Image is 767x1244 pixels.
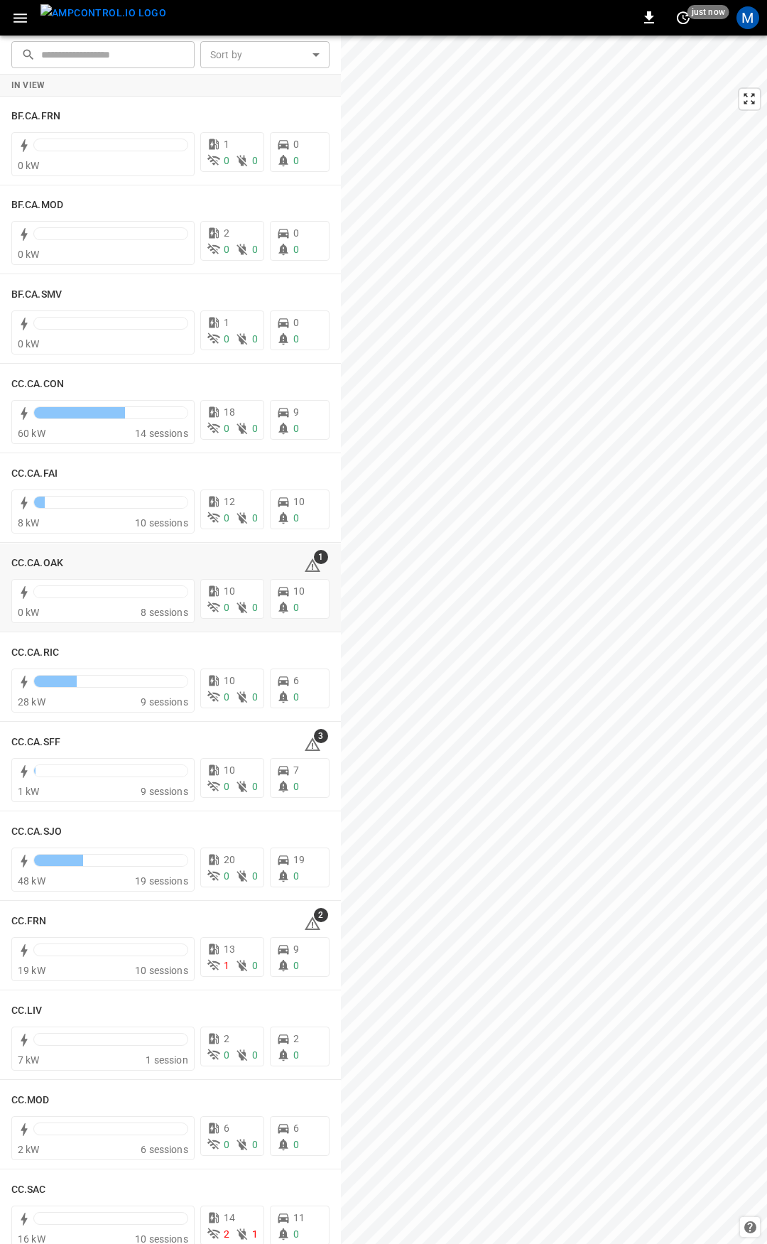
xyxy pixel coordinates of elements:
span: 0 [252,960,258,971]
h6: CC.CA.FAI [11,466,58,482]
span: 1 [224,139,229,150]
h6: BF.CA.FRN [11,109,60,124]
span: 0 [252,155,258,166]
span: 0 [293,691,299,703]
span: just now [687,5,729,19]
span: 0 [252,423,258,434]
span: 2 [314,908,328,922]
span: 1 [224,960,229,971]
span: 0 [293,139,299,150]
span: 13 [224,943,235,955]
span: 10 [293,496,305,507]
span: 6 [293,1123,299,1134]
span: 10 [224,675,235,686]
span: 6 [224,1123,229,1134]
span: 0 kW [18,249,40,260]
span: 1 [314,550,328,564]
span: 0 [252,512,258,524]
span: 0 [252,1139,258,1150]
span: 0 [293,781,299,792]
span: 6 sessions [141,1144,188,1155]
span: 0 [252,1049,258,1061]
span: 0 [252,244,258,255]
span: 2 kW [18,1144,40,1155]
h6: BF.CA.SMV [11,287,62,303]
h6: CC.CA.RIC [11,645,59,661]
span: 8 kW [18,517,40,529]
span: 0 [252,870,258,882]
span: 0 [252,781,258,792]
button: set refresh interval [672,6,695,29]
span: 0 [224,155,229,166]
h6: CC.CA.OAK [11,556,63,571]
span: 0 [224,244,229,255]
span: 0 [293,227,299,239]
span: 0 [293,155,299,166]
canvas: Map [341,36,767,1244]
h6: BF.CA.MOD [11,198,63,213]
span: 48 kW [18,875,45,887]
span: 8 sessions [141,607,188,618]
span: 9 sessions [141,786,188,797]
span: 20 [224,854,235,865]
span: 0 [224,602,229,613]
span: 0 [293,870,299,882]
span: 11 [293,1212,305,1223]
span: 60 kW [18,428,45,439]
h6: CC.SAC [11,1182,46,1198]
span: 19 sessions [135,875,188,887]
span: 0 [293,960,299,971]
span: 0 [224,423,229,434]
span: 0 [224,781,229,792]
span: 1 kW [18,786,40,797]
span: 9 [293,943,299,955]
span: 14 sessions [135,428,188,439]
span: 0 [293,244,299,255]
span: 12 [224,496,235,507]
span: 0 [293,333,299,345]
span: 0 [224,691,229,703]
span: 6 [293,675,299,686]
span: 0 [293,602,299,613]
span: 0 [224,333,229,345]
span: 14 [224,1212,235,1223]
span: 0 [293,1139,299,1150]
span: 19 [293,854,305,865]
span: 0 [224,512,229,524]
strong: In View [11,80,45,90]
span: 0 [252,602,258,613]
span: 1 [252,1228,258,1240]
span: 0 [293,423,299,434]
span: 2 [224,1228,229,1240]
span: 0 [293,1049,299,1061]
h6: CC.FRN [11,914,47,929]
span: 2 [293,1033,299,1044]
span: 10 sessions [135,965,188,976]
span: 18 [224,406,235,418]
span: 7 [293,764,299,776]
span: 9 sessions [141,696,188,708]
span: 10 [293,585,305,597]
h6: CC.LIV [11,1003,43,1019]
span: 0 kW [18,338,40,350]
span: 0 [293,512,299,524]
h6: CC.CA.SJO [11,824,62,840]
span: 1 session [146,1054,187,1066]
div: profile-icon [736,6,759,29]
span: 0 kW [18,607,40,618]
h6: CC.MOD [11,1093,50,1108]
span: 1 [224,317,229,328]
span: 0 kW [18,160,40,171]
span: 19 kW [18,965,45,976]
span: 2 [224,1033,229,1044]
span: 0 [224,1049,229,1061]
span: 3 [314,729,328,743]
span: 10 [224,585,235,597]
span: 0 [224,870,229,882]
span: 10 sessions [135,517,188,529]
span: 0 [293,1228,299,1240]
h6: CC.CA.SFF [11,735,60,750]
span: 7 kW [18,1054,40,1066]
img: ampcontrol.io logo [40,4,166,22]
h6: CC.CA.CON [11,377,64,392]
